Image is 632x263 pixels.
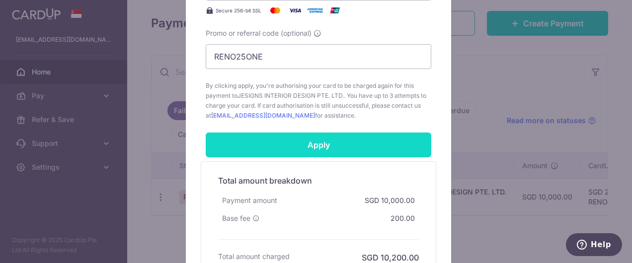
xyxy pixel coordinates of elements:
input: Apply [206,132,431,157]
h5: Total amount breakdown [218,175,419,187]
h6: Total amount charged [218,252,290,262]
span: Secure 256-bit SSL [216,6,261,14]
div: 200.00 [387,209,419,227]
iframe: Opens a widget where you can find more information [566,233,622,258]
img: American Express [305,4,325,16]
span: Base fee [222,213,250,223]
span: Promo or referral code (optional) [206,28,312,38]
img: UnionPay [325,4,345,16]
span: By clicking apply, you're authorising your card to be charged again for this payment to . You hav... [206,81,431,121]
img: Visa [285,4,305,16]
a: [EMAIL_ADDRESS][DOMAIN_NAME] [211,112,315,119]
div: SGD 10,000.00 [361,192,419,209]
img: Mastercard [265,4,285,16]
span: JESIGNS INTERIOR DESIGN PTE. LTD. [237,92,344,99]
div: Payment amount [218,192,281,209]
